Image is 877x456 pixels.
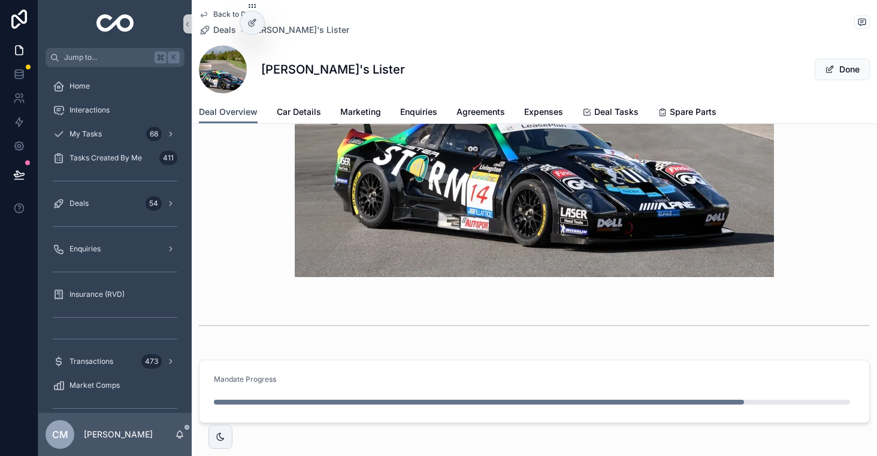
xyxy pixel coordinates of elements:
a: Insurance (RVD) [46,284,185,305]
a: Enquiries [46,238,185,260]
span: My Tasks [69,129,102,139]
span: CM [52,427,68,442]
a: Deals54 [46,193,185,214]
div: 411 [159,151,177,165]
a: Deals [199,24,236,36]
span: Interactions [69,105,110,115]
a: Market Comps [46,375,185,396]
div: 54 [146,196,162,211]
span: Enquiries [400,106,437,118]
span: Insurance (RVD) [69,290,125,299]
span: Expenses [524,106,563,118]
a: Transactions473 [46,351,185,372]
div: 68 [146,127,162,141]
a: [PERSON_NAME]'s Lister [248,24,349,36]
span: Home [69,81,90,91]
span: Back to Deals [213,10,260,19]
a: Enquiries [400,101,437,125]
span: Tasks Created By Me [69,153,142,163]
span: Car Details [277,106,321,118]
span: Spare Parts [670,106,716,118]
a: Car Details [277,101,321,125]
span: Deals [69,199,89,208]
div: scrollable content [38,67,192,413]
p: [PERSON_NAME] [84,428,153,440]
span: Mandate Progress [214,375,276,384]
button: Done [815,59,870,80]
span: K [169,53,179,62]
a: Expenses [524,101,563,125]
span: Jump to... [64,53,150,62]
span: Agreements [456,106,505,118]
img: App logo [96,14,134,34]
span: Marketing [340,106,381,118]
span: Deal Tasks [594,106,639,118]
a: Interactions [46,99,185,121]
a: My Tasks68 [46,123,185,145]
a: Spare Parts [658,101,716,125]
div: 473 [141,354,162,369]
span: Market Comps [69,381,120,390]
a: Back to Deals [199,10,260,19]
a: Marketing [340,101,381,125]
button: Jump to...K [46,48,185,67]
span: Transactions [69,357,113,366]
a: Agreements [456,101,505,125]
a: Deal Overview [199,101,258,124]
h1: [PERSON_NAME]'s Lister [261,61,405,78]
a: Deal Tasks [582,101,639,125]
span: Enquiries [69,244,101,254]
a: Home [46,75,185,97]
span: Deal Overview [199,106,258,118]
span: Deals [213,24,236,36]
a: Tasks Created By Me411 [46,147,185,169]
